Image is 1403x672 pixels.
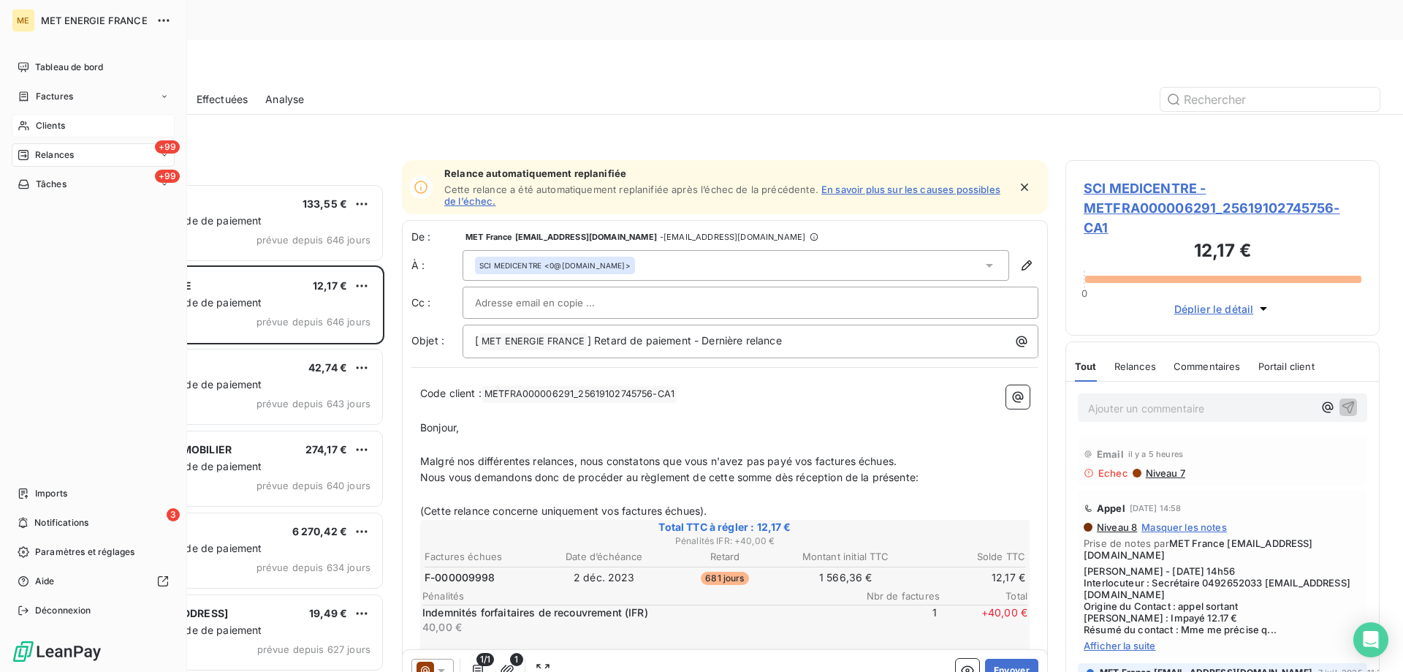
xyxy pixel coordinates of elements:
span: Déconnexion [35,604,91,617]
span: Tableau de bord [35,61,103,74]
span: Niveau 8 [1095,521,1137,533]
a: En savoir plus sur les causes possibles de l’échec. [444,184,1000,207]
span: F-000009998 [425,570,495,585]
span: Déplier le détail [1174,301,1254,317]
span: Factures [36,90,73,103]
span: MET France [EMAIL_ADDRESS][DOMAIN_NAME] [1084,537,1313,561]
span: 1 [510,653,523,666]
span: prévue depuis 640 jours [256,480,370,491]
span: Commentaires [1174,360,1241,372]
span: (Cette relance concerne uniquement vos factures échues). [420,505,707,517]
span: Malgré nos différentes relances, nous constatons que vous n'avez pas payé vos factures échues. [420,455,897,467]
span: Pénalités IFR : + 40,00 € [422,535,1027,548]
div: Open Intercom Messenger [1353,622,1388,657]
td: 12,17 € [907,570,1026,586]
input: Rechercher [1160,88,1380,111]
p: Indemnités forfaitaires de recouvrement (IFR) [422,605,846,620]
span: MET France [EMAIL_ADDRESS][DOMAIN_NAME] [465,233,657,241]
span: Effectuées [197,92,248,107]
span: ] Retard de paiement - Dernière relance [588,334,782,347]
span: Aide [35,575,55,588]
span: Notifications [34,516,88,529]
span: +99 [155,140,180,154]
span: De : [411,230,463,244]
span: [PERSON_NAME] - [DATE] 14h56 Interlocuteur : Secrétaire 0492652033 [EMAIL_ADDRESS][DOMAIN_NAME] O... [1084,565,1361,635]
label: Cc : [411,295,463,310]
span: [DATE] 14:58 [1130,504,1182,513]
span: + 40,00 € [940,605,1027,635]
span: Pénalités [422,590,852,602]
span: Echec [1098,467,1128,479]
span: Niveau 7 [1144,467,1185,479]
th: Date d’échéance [544,549,664,565]
span: Email [1097,448,1124,460]
th: Solde TTC [907,549,1026,565]
a: Aide [12,570,175,593]
button: Déplier le détail [1170,301,1276,317]
span: MET ENERGIE FRANCE [479,333,587,350]
input: Adresse email en copie ... [475,292,632,314]
div: <0@[DOMAIN_NAME]> [479,260,631,271]
span: Code client : [420,387,482,399]
span: SCI MEDICENTRE [479,260,541,271]
span: Nous vous demandons donc de procéder au règlement de cette somme dès réception de la présente: [420,471,919,483]
span: Total TTC à régler : 12,17 € [422,520,1027,535]
span: 6 270,42 € [292,525,348,537]
span: prévue depuis 646 jours [256,316,370,328]
span: Tout [1075,360,1097,372]
span: prévue depuis 627 jours [257,643,370,655]
img: Logo LeanPay [12,640,102,663]
span: 274,17 € [305,443,347,456]
span: 681 jours [701,572,748,585]
span: Paramètres et réglages [35,545,134,559]
span: 3 [167,508,180,521]
span: +99 [155,170,180,183]
span: Clients [36,119,65,132]
span: Imports [35,487,67,500]
span: 1 [849,605,937,635]
span: il y a 5 heures [1128,450,1183,458]
span: Relances [1114,360,1156,372]
span: prévue depuis 643 jours [256,398,370,409]
span: 12,17 € [313,279,347,292]
span: prévue depuis 646 jours [256,234,370,246]
span: Objet : [411,334,444,347]
span: Analyse [265,92,304,107]
span: Appel [1097,502,1125,514]
th: Montant initial TTC [786,549,905,565]
span: METFRA000006291_25619102745756-CA1 [482,386,677,403]
span: Nbr de factures [852,590,940,602]
span: Relances [35,148,74,162]
span: Tâches [36,178,66,191]
span: [ [475,334,479,347]
h3: 12,17 € [1084,238,1361,267]
span: 42,74 € [308,361,347,374]
span: 133,55 € [303,197,347,210]
span: SCI MEDICENTRE - METFRA000006291_25619102745756-CA1 [1084,178,1361,238]
span: Masquer les notes [1141,521,1227,533]
span: 19,49 € [309,607,347,619]
td: 2 déc. 2023 [544,570,664,586]
span: Afficher la suite [1084,640,1361,652]
span: Cette relance a été automatiquement replanifiée après l’échec de la précédente. [444,184,818,195]
span: 0 [1081,287,1087,299]
span: Total [940,590,1027,602]
span: Bonjour, [420,421,459,434]
td: 1 566,36 € [786,570,905,586]
span: 1/1 [476,653,494,666]
th: Retard [665,549,784,565]
p: 40,00 € [422,620,846,635]
span: Prise de notes par [1084,537,1361,561]
label: À : [411,258,463,273]
span: Relance automatiquement replanifiée [444,167,1008,179]
span: prévue depuis 634 jours [256,562,370,573]
span: Portail client [1258,360,1315,372]
span: - [EMAIL_ADDRESS][DOMAIN_NAME] [660,233,805,241]
th: Factures échues [424,549,543,565]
